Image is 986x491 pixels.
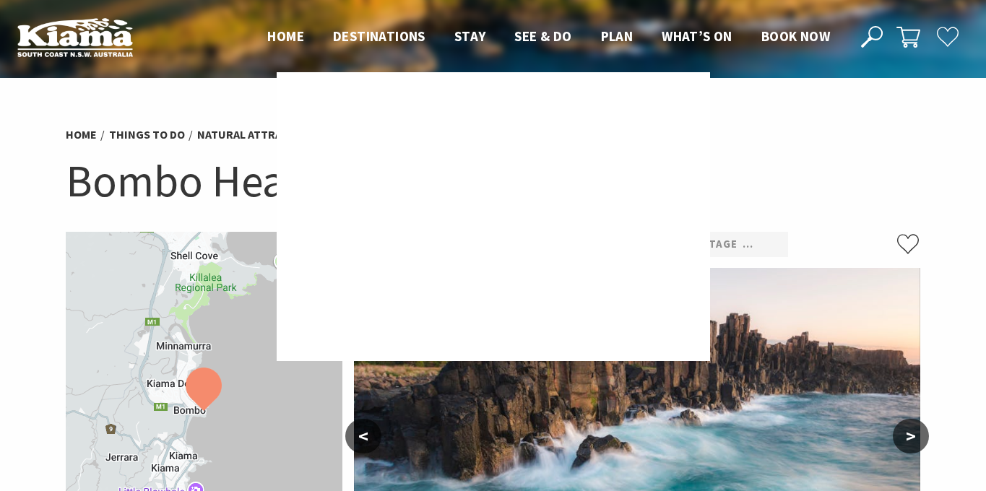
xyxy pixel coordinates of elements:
span: See & Do [514,27,571,45]
h1: Bombo Headland [66,152,921,210]
img: Kiama Logo [17,17,133,57]
span: Home [267,27,304,45]
a: Things To Do [109,127,185,142]
a: Natural Attractions [197,127,322,142]
span: Plan [601,27,633,45]
span: Destinations [333,27,425,45]
span: Book now [761,27,830,45]
button: < [345,419,381,453]
a: Home [66,127,97,142]
nav: Main Menu [253,25,844,49]
img: blank image [277,72,710,361]
span: Stay [454,27,486,45]
span: What’s On [662,27,732,45]
button: > [893,419,929,453]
